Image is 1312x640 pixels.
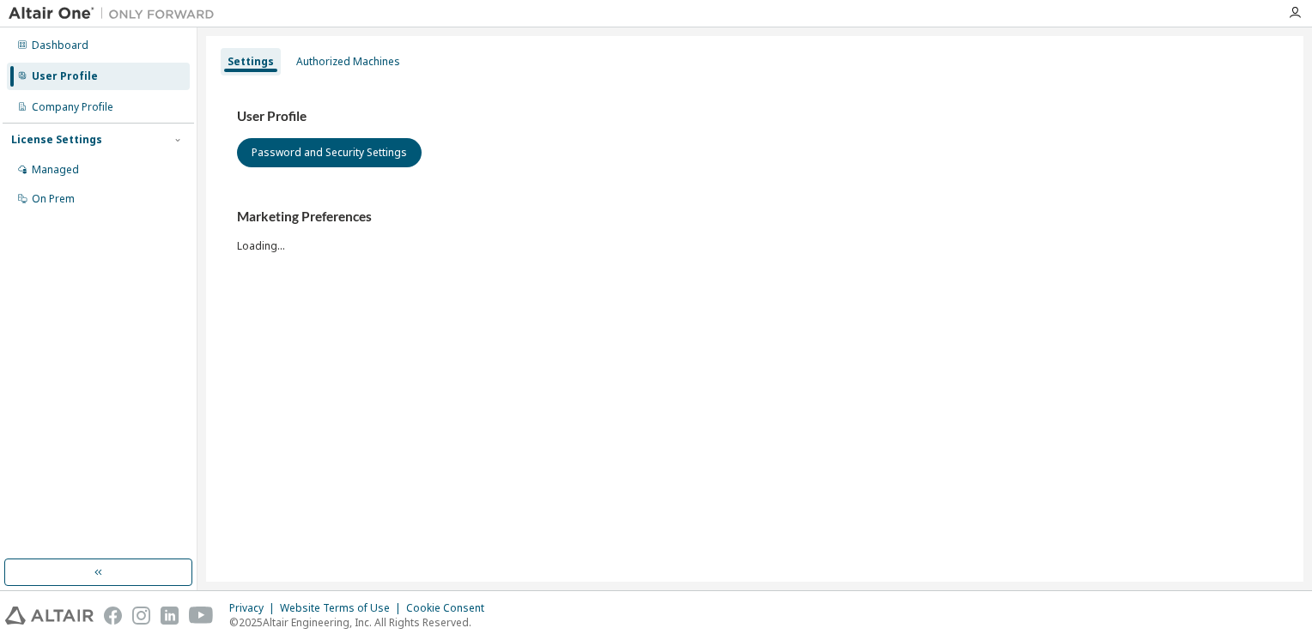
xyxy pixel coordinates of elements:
h3: Marketing Preferences [237,208,1273,226]
div: Managed [32,163,79,177]
div: On Prem [32,192,75,206]
div: User Profile [32,69,98,83]
img: linkedin.svg [161,607,179,625]
div: Authorized Machines [296,55,400,69]
div: Settings [228,55,274,69]
img: facebook.svg [104,607,122,625]
img: youtube.svg [189,607,214,625]
div: License Settings [11,133,102,147]
h3: User Profile [237,108,1273,125]
div: Website Terms of Use [280,601,406,615]
div: Privacy [229,601,280,615]
div: Cookie Consent [406,601,495,615]
p: © 2025 Altair Engineering, Inc. All Rights Reserved. [229,615,495,630]
div: Loading... [237,208,1273,252]
button: Password and Security Settings [237,138,422,167]
div: Dashboard [32,39,88,52]
img: altair_logo.svg [5,607,94,625]
img: Altair One [9,5,223,22]
img: instagram.svg [132,607,150,625]
div: Company Profile [32,100,113,114]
